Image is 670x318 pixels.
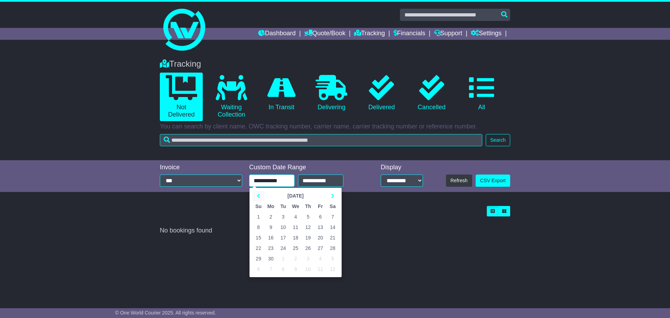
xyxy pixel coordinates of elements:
[314,201,326,212] th: Fr
[327,243,339,253] td: 28
[302,243,314,253] td: 26
[252,232,265,243] td: 15
[446,175,472,187] button: Refresh
[265,212,277,222] td: 2
[460,73,503,114] a: All
[277,232,289,243] td: 17
[258,28,296,40] a: Dashboard
[289,222,302,232] td: 11
[156,59,514,69] div: Tracking
[265,201,277,212] th: Mo
[471,28,501,40] a: Settings
[304,28,345,40] a: Quote/Book
[476,175,510,187] a: CSV Export
[314,222,326,232] td: 13
[252,253,265,264] td: 29
[289,232,302,243] td: 18
[314,232,326,243] td: 20
[289,264,302,274] td: 9
[302,201,314,212] th: Th
[252,243,265,253] td: 22
[314,264,326,274] td: 11
[327,212,339,222] td: 7
[354,28,385,40] a: Tracking
[314,253,326,264] td: 4
[327,264,339,274] td: 12
[265,253,277,264] td: 30
[277,243,289,253] td: 24
[160,123,510,131] p: You can search by client name, OWC tracking number, carrier name, carrier tracking number or refe...
[302,212,314,222] td: 5
[314,212,326,222] td: 6
[289,253,302,264] td: 2
[289,212,302,222] td: 4
[277,253,289,264] td: 1
[327,222,339,232] td: 14
[277,222,289,232] td: 10
[302,232,314,243] td: 19
[210,73,253,121] a: Waiting Collection
[265,191,326,201] th: Select Month
[115,310,216,316] span: © One World Courier 2025. All rights reserved.
[265,222,277,232] td: 9
[160,227,510,235] div: No bookings found
[327,253,339,264] td: 5
[314,243,326,253] td: 27
[434,28,462,40] a: Support
[277,201,289,212] th: Tu
[260,73,303,114] a: In Transit
[160,73,203,121] a: Not Delivered
[252,201,265,212] th: Su
[160,164,242,171] div: Invoice
[486,134,510,146] button: Search
[277,264,289,274] td: 8
[289,201,302,212] th: We
[265,243,277,253] td: 23
[252,222,265,232] td: 8
[277,212,289,222] td: 3
[265,232,277,243] td: 16
[252,264,265,274] td: 6
[265,264,277,274] td: 7
[360,73,403,114] a: Delivered
[327,201,339,212] th: Sa
[289,243,302,253] td: 25
[327,232,339,243] td: 21
[302,253,314,264] td: 3
[310,73,353,114] a: Delivering
[302,222,314,232] td: 12
[252,212,265,222] td: 1
[381,164,423,171] div: Display
[410,73,453,114] a: Cancelled
[249,164,361,171] div: Custom Date Range
[302,264,314,274] td: 10
[394,28,425,40] a: Financials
